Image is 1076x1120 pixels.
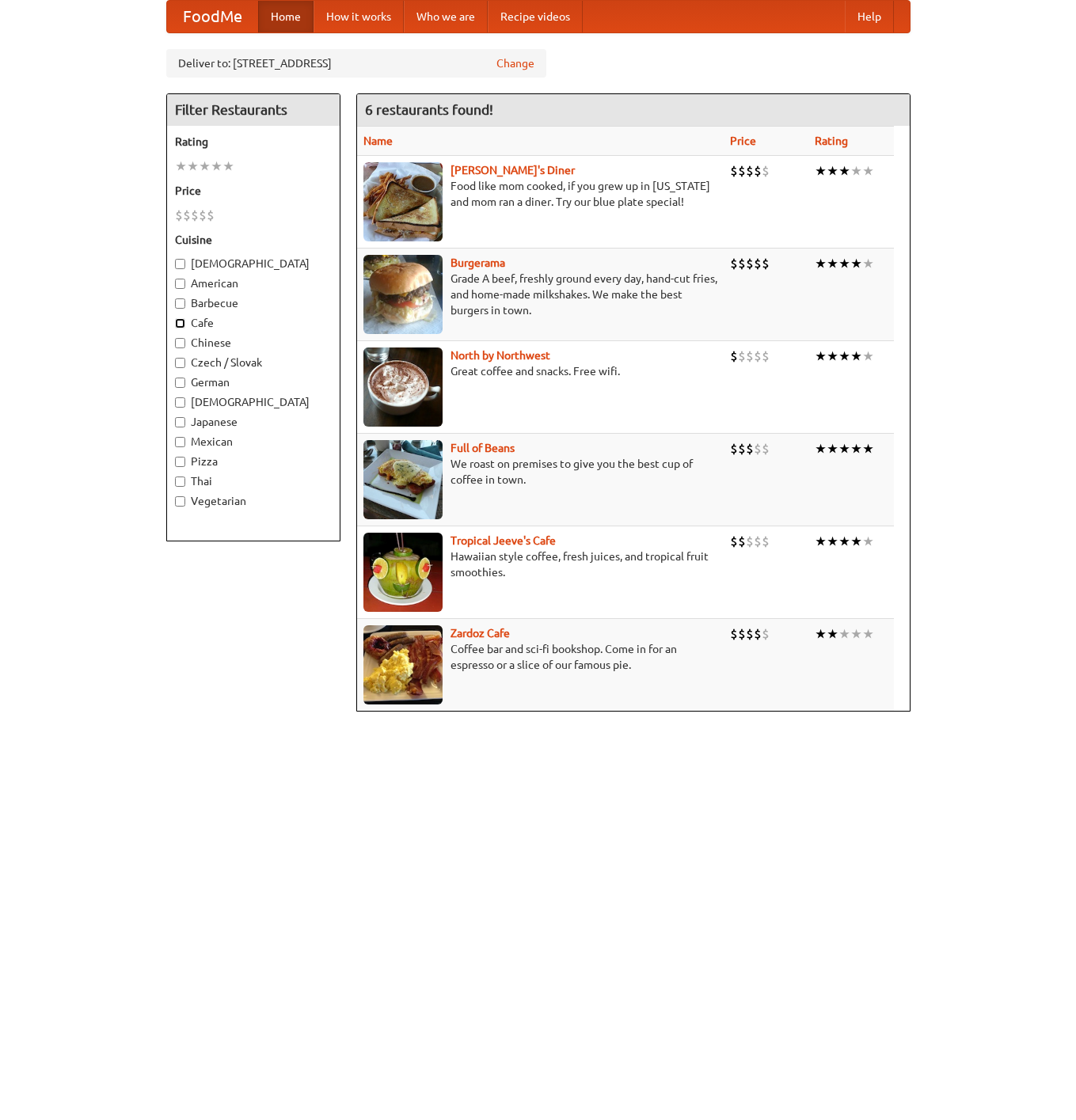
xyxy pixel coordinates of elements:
[175,397,185,408] input: [DEMOGRAPHIC_DATA]
[451,349,550,362] a: North by Northwest
[175,476,185,487] input: Thai
[815,625,827,643] li: ★
[862,625,874,643] li: ★
[762,347,770,365] li: $
[862,255,874,272] li: ★
[862,533,874,550] li: ★
[850,255,862,272] li: ★
[754,440,762,457] li: $
[363,440,443,519] img: beans.jpg
[754,162,762,180] li: $
[258,1,314,32] a: Home
[862,440,874,457] li: ★
[850,347,862,365] li: ★
[175,134,332,150] h5: Rating
[175,295,332,311] label: Barbecue
[207,207,215,224] li: $
[827,162,838,180] li: ★
[175,315,332,331] label: Cafe
[838,255,850,272] li: ★
[746,162,754,180] li: $
[175,256,332,271] label: [DEMOGRAPHIC_DATA]
[363,347,443,427] img: north.jpg
[754,533,762,550] li: $
[175,318,185,328] input: Cafe
[838,347,850,365] li: ★
[222,158,234,175] li: ★
[167,94,340,126] h4: Filter Restaurants
[496,55,534,71] a: Change
[827,255,838,272] li: ★
[314,1,404,32] a: How it works
[363,456,717,488] p: We roast on premises to give you the best cup of coffee in town.
[363,255,443,334] img: burgerama.jpg
[175,335,332,351] label: Chinese
[175,207,183,224] li: $
[211,158,222,175] li: ★
[175,298,185,309] input: Barbecue
[762,533,770,550] li: $
[175,183,332,199] h5: Price
[827,440,838,457] li: ★
[183,207,191,224] li: $
[363,271,717,318] p: Grade A beef, freshly ground every day, hand-cut fries, and home-made milkshakes. We make the bes...
[175,454,332,469] label: Pizza
[746,255,754,272] li: $
[850,625,862,643] li: ★
[175,493,332,509] label: Vegetarian
[738,347,746,365] li: $
[746,440,754,457] li: $
[862,162,874,180] li: ★
[451,442,515,454] a: Full of Beans
[175,158,187,175] li: ★
[175,232,332,248] h5: Cuisine
[199,207,207,224] li: $
[738,440,746,457] li: $
[850,440,862,457] li: ★
[175,437,185,447] input: Mexican
[404,1,488,32] a: Who we are
[187,158,199,175] li: ★
[738,533,746,550] li: $
[838,625,850,643] li: ★
[363,625,443,704] img: zardoz.jpg
[175,457,185,467] input: Pizza
[451,164,575,177] a: [PERSON_NAME]'s Diner
[363,549,717,580] p: Hawaiian style coffee, fresh juices, and tropical fruit smoothies.
[762,162,770,180] li: $
[730,162,738,180] li: $
[175,394,332,410] label: [DEMOGRAPHIC_DATA]
[862,347,874,365] li: ★
[166,49,546,78] div: Deliver to: [STREET_ADDRESS]
[762,625,770,643] li: $
[838,162,850,180] li: ★
[838,533,850,550] li: ★
[815,440,827,457] li: ★
[363,135,393,147] a: Name
[815,347,827,365] li: ★
[762,255,770,272] li: $
[815,162,827,180] li: ★
[175,358,185,368] input: Czech / Slovak
[730,625,738,643] li: $
[730,135,756,147] a: Price
[754,255,762,272] li: $
[738,162,746,180] li: $
[175,414,332,430] label: Japanese
[175,417,185,427] input: Japanese
[488,1,583,32] a: Recipe videos
[738,625,746,643] li: $
[838,440,850,457] li: ★
[175,473,332,489] label: Thai
[175,259,185,269] input: [DEMOGRAPHIC_DATA]
[175,355,332,370] label: Czech / Slovak
[754,347,762,365] li: $
[746,625,754,643] li: $
[451,256,505,269] a: Burgerama
[451,627,510,640] a: Zardoz Cafe
[815,135,848,147] a: Rating
[191,207,199,224] li: $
